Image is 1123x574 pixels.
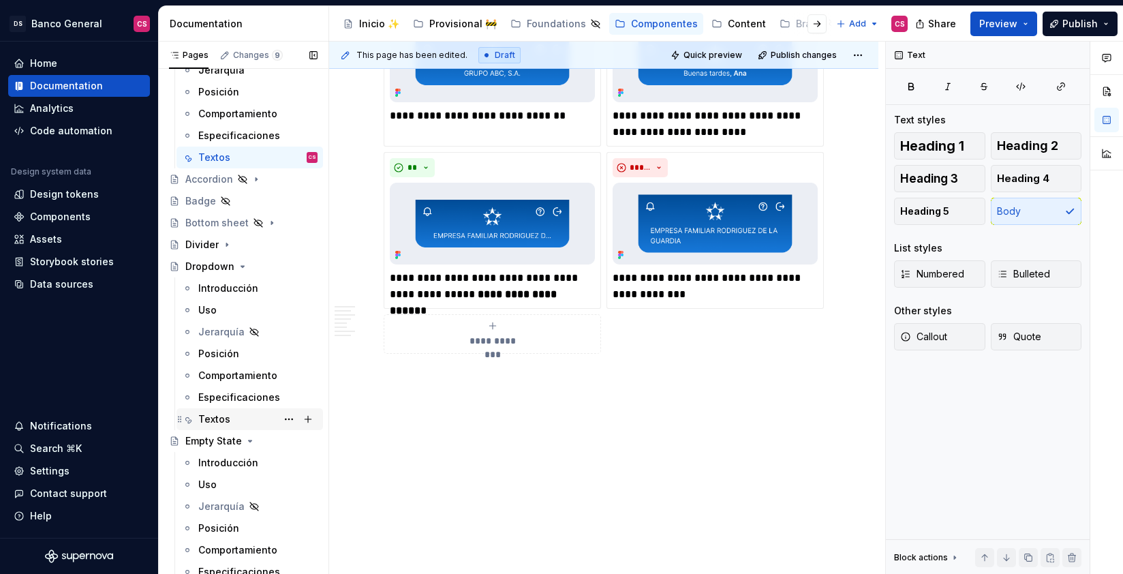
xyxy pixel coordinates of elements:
span: Preview [979,17,1017,31]
span: Add [849,18,866,29]
a: Foundations [505,13,606,35]
a: Accordion [164,168,323,190]
button: DSBanco GeneralCS [3,9,155,38]
div: Empty State [185,434,242,448]
div: Divider [185,238,219,252]
span: Bulleted [997,267,1050,281]
a: Especificaciones [176,387,323,408]
div: Posición [198,522,239,535]
a: Textos [176,408,323,430]
a: Jerarquía [176,496,323,517]
span: Heading 2 [997,139,1058,153]
button: Notifications [8,415,150,437]
a: Empty State [164,430,323,452]
div: Badge [185,194,216,208]
span: Publish changes [771,50,837,61]
button: Numbered [894,260,985,288]
span: Callout [900,330,947,344]
div: Search ⌘K [30,442,82,455]
div: DS [10,16,26,32]
a: Content [706,13,771,35]
a: Documentation [8,75,150,97]
button: Heading 2 [991,132,1082,160]
button: Heading 5 [894,198,985,225]
div: Textos [198,412,230,426]
div: Banco General [31,17,102,31]
div: Bottom sheet [185,216,249,230]
div: Documentation [30,79,103,93]
div: Posición [198,347,239,361]
div: Textos [198,151,230,164]
a: Bottom sheet [164,212,323,234]
button: Search ⌘K [8,438,150,459]
button: Publish [1043,12,1118,36]
div: Foundations [527,17,586,31]
button: Heading 3 [894,165,985,192]
button: Help [8,505,150,527]
a: Supernova Logo [45,549,113,563]
div: Analytics [30,102,74,115]
div: Uso [198,303,217,317]
div: Design tokens [30,187,99,201]
span: Heading 5 [900,205,949,218]
div: Assets [30,232,62,246]
a: Dropdown [164,256,323,277]
a: Uso [176,299,323,321]
div: Jerarquía [198,63,245,77]
button: Heading 1 [894,132,985,160]
button: Bulleted [991,260,1082,288]
span: 9 [272,50,283,61]
div: Components [30,210,91,224]
a: Assets [8,228,150,250]
a: Brand [774,13,844,35]
div: Jerarquía [198,500,245,513]
div: Componentes [631,17,698,31]
div: Data sources [30,277,93,291]
div: Introducción [198,282,258,295]
a: Settings [8,460,150,482]
a: Analytics [8,97,150,119]
button: Callout [894,323,985,350]
div: Comportamiento [198,369,277,382]
div: Block actions [894,552,948,563]
div: List styles [894,241,942,255]
button: Share [908,12,965,36]
div: Block actions [894,548,960,567]
a: Components [8,206,150,228]
a: Storybook stories [8,251,150,273]
button: Preview [970,12,1037,36]
div: Text styles [894,113,946,127]
span: Numbered [900,267,964,281]
a: Componentes [609,13,703,35]
button: Heading 4 [991,165,1082,192]
a: Inicio ✨ [337,13,405,35]
div: Design system data [11,166,91,177]
div: Inicio ✨ [359,17,399,31]
span: Heading 3 [900,172,958,185]
button: Quick preview [666,46,748,65]
button: Quote [991,323,1082,350]
a: Especificaciones [176,125,323,147]
div: Other styles [894,304,952,318]
span: Draft [495,50,515,61]
a: Posición [176,81,323,103]
a: Code automation [8,120,150,142]
a: Design tokens [8,183,150,205]
span: Publish [1062,17,1098,31]
div: Especificaciones [198,129,280,142]
a: Uso [176,474,323,496]
div: Home [30,57,57,70]
div: CS [137,18,147,29]
div: Code automation [30,124,112,138]
span: Heading 1 [900,139,964,153]
div: Documentation [170,17,323,31]
div: Storybook stories [30,255,114,269]
div: CS [895,18,905,29]
a: Introducción [176,277,323,299]
div: Uso [198,478,217,492]
span: Share [928,17,956,31]
button: Publish changes [754,46,843,65]
img: 66314b54-81ff-4e75-ac2d-30a405826756.png [613,183,818,265]
span: Quote [997,330,1041,344]
button: Add [832,14,883,33]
